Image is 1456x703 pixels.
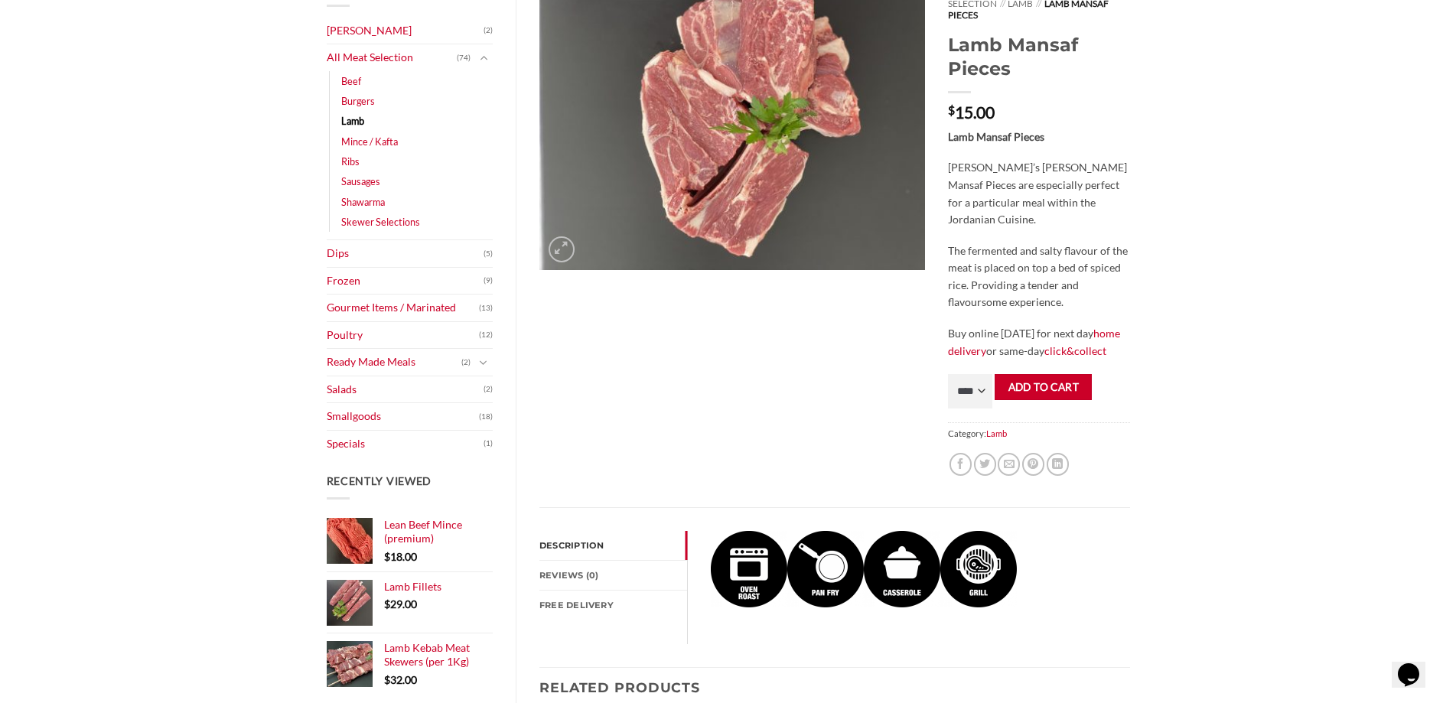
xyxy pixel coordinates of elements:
[384,673,417,686] bdi: 32.00
[484,378,493,401] span: (2)
[1392,642,1441,688] iframe: chat widget
[457,47,471,70] span: (74)
[327,474,432,487] span: Recently Viewed
[327,44,458,71] a: All Meat Selection
[948,104,955,116] span: $
[327,268,484,295] a: Frozen
[479,405,493,428] span: (18)
[327,349,462,376] a: Ready Made Meals
[479,324,493,347] span: (12)
[384,673,390,686] span: $
[384,641,493,669] a: Lamb Kebab Meat Skewers (per 1Kg)
[384,641,470,668] span: Lamb Kebab Meat Skewers (per 1Kg)
[539,561,687,590] a: Reviews (0)
[986,428,1007,438] a: Lamb
[474,50,493,67] button: Toggle
[711,531,787,607] img: Lamb Mansaf Pieces
[384,597,390,610] span: $
[341,171,380,191] a: Sausages
[384,580,441,593] span: Lamb Fillets
[384,550,390,563] span: $
[341,132,398,151] a: Mince / Kafta
[341,151,360,171] a: Ribs
[474,354,493,371] button: Toggle
[384,518,462,545] span: Lean Beef Mince (premium)
[549,236,575,262] a: Zoom
[949,453,972,475] a: Share on Facebook
[1044,344,1106,357] a: click&collect
[948,242,1129,311] p: The fermented and salty flavour of the meat is placed on top a bed of spiced rice. Providing a te...
[384,597,417,610] bdi: 29.00
[1047,453,1069,475] a: Share on LinkedIn
[539,531,687,560] a: Description
[864,531,940,607] img: Lamb Mansaf Pieces
[461,351,471,374] span: (2)
[948,159,1129,228] p: [PERSON_NAME]’s [PERSON_NAME] Mansaf Pieces are especially perfect for a particular meal within t...
[998,453,1020,475] a: Email to a Friend
[940,531,1017,607] img: Lamb Mansaf Pieces
[539,591,687,620] a: FREE Delivery
[341,192,385,212] a: Shawarma
[479,297,493,320] span: (13)
[995,374,1092,401] button: Add to cart
[384,550,417,563] bdi: 18.00
[484,242,493,265] span: (5)
[327,295,480,321] a: Gourmet Items / Marinated
[327,431,484,457] a: Specials
[327,376,484,403] a: Salads
[948,325,1129,360] p: Buy online [DATE] for next day or same-day
[341,212,420,232] a: Skewer Selections
[948,422,1129,444] span: Category:
[384,518,493,546] a: Lean Beef Mince (premium)
[327,403,480,430] a: Smallgoods
[327,322,480,349] a: Poultry
[341,111,364,131] a: Lamb
[384,580,493,594] a: Lamb Fillets
[484,432,493,455] span: (1)
[341,91,375,111] a: Burgers
[1022,453,1044,475] a: Pin on Pinterest
[974,453,996,475] a: Share on Twitter
[948,33,1129,80] h1: Lamb Mansaf Pieces
[484,269,493,292] span: (9)
[484,19,493,42] span: (2)
[327,18,484,44] a: [PERSON_NAME]
[327,240,484,267] a: Dips
[787,531,864,607] img: Lamb Mansaf Pieces
[948,103,995,122] bdi: 15.00
[948,327,1120,357] a: home delivery
[341,71,361,91] a: Beef
[948,130,1044,143] strong: Lamb Mansaf Pieces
